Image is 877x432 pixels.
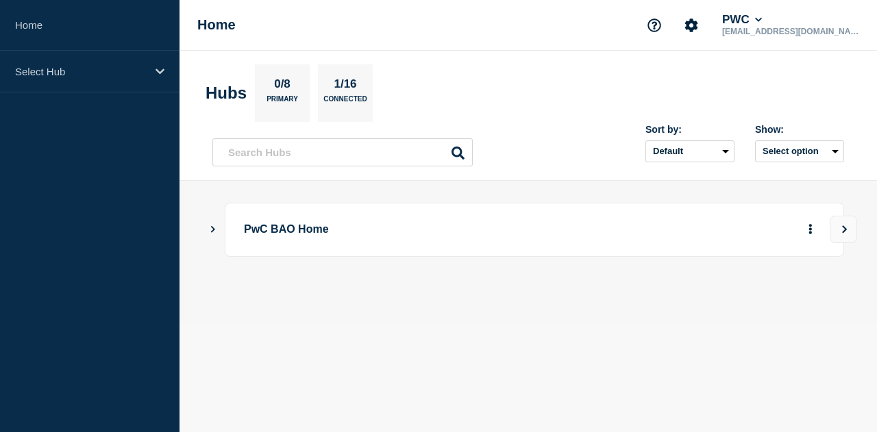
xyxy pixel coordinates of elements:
[755,124,844,135] div: Show:
[719,27,862,36] p: [EMAIL_ADDRESS][DOMAIN_NAME]
[830,216,857,243] button: View
[719,13,765,27] button: PWC
[645,124,734,135] div: Sort by:
[210,225,217,235] button: Show Connected Hubs
[329,77,362,95] p: 1/16
[15,66,147,77] p: Select Hub
[677,11,706,40] button: Account settings
[267,95,298,110] p: Primary
[244,217,597,242] p: PwC BAO Home
[269,77,296,95] p: 0/8
[802,217,819,242] button: More actions
[206,84,247,103] h2: Hubs
[645,140,734,162] select: Sort by
[323,95,367,110] p: Connected
[755,140,844,162] button: Select option
[212,138,473,166] input: Search Hubs
[640,11,669,40] button: Support
[197,17,236,33] h1: Home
